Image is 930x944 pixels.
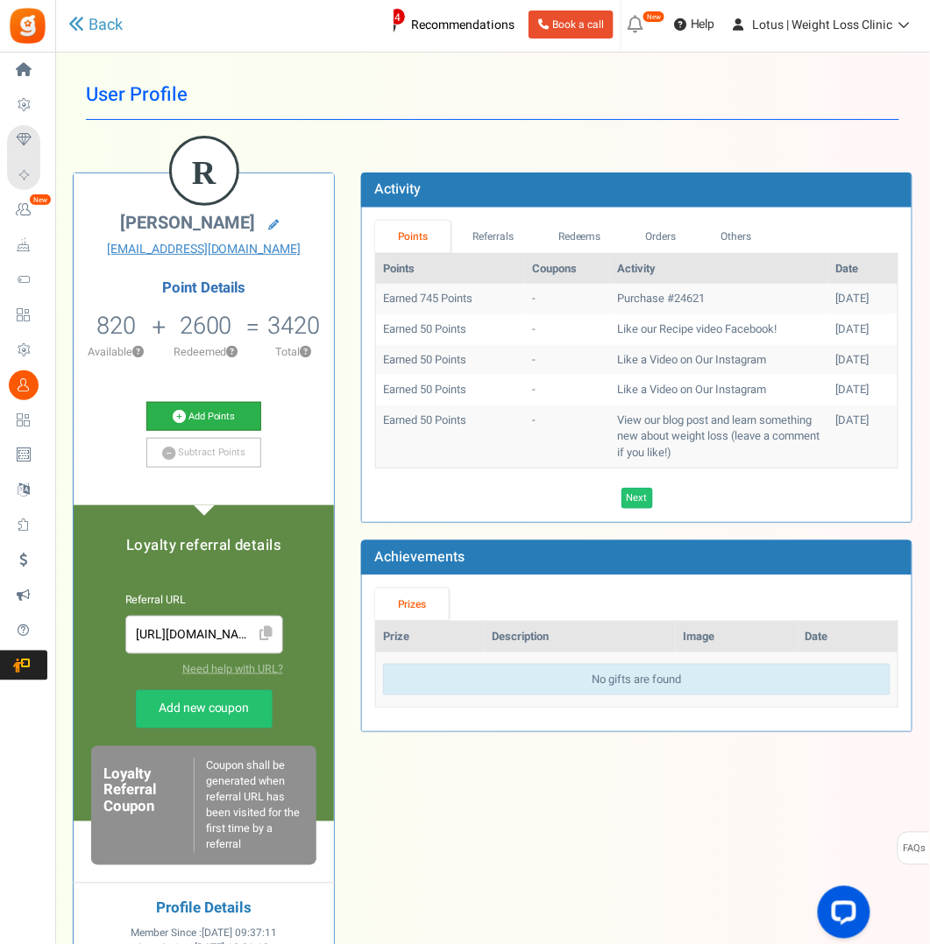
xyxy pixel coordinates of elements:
[375,221,451,253] a: Points
[125,595,283,607] h6: Referral URL
[610,375,829,405] td: Like a Video on Our Instagram
[376,345,525,376] td: Earned 50 Points
[96,308,136,343] span: 820
[623,221,699,253] a: Orders
[836,321,891,338] div: [DATE]
[374,179,421,200] b: Activity
[29,194,52,206] em: New
[202,926,277,941] span: [DATE] 09:37:11
[376,314,525,345] td: Earned 50 Points
[525,254,610,285] th: Coupons
[136,690,273,729] a: Add new coupon
[87,241,321,258] a: [EMAIL_ADDRESS][DOMAIN_NAME]
[86,70,899,120] h1: User Profile
[836,382,891,398] div: [DATE]
[525,375,610,405] td: -
[8,6,47,46] img: Gratisfaction
[368,11,522,39] a: 4 Recommendations
[91,538,316,553] h5: Loyalty referral details
[753,16,893,34] span: Lotus | Weight Loss Clinic
[621,488,653,509] a: Next
[610,314,829,345] td: Like our Recipe video Facebook!
[799,622,898,652] th: Date
[525,345,610,376] td: -
[133,347,145,358] button: ?
[389,8,406,25] span: 4
[376,375,525,405] td: Earned 50 Points
[227,347,238,358] button: ?
[131,926,277,941] span: Member Since :
[610,405,829,468] td: View our blog post and learn something new about weight loss (leave a comment if you like!)
[610,345,829,376] td: Like a Video on Our Instagram
[182,661,283,677] a: Need help with URL?
[374,546,465,567] b: Achievements
[529,11,614,39] a: Book a call
[267,313,320,339] h5: 3420
[376,622,485,652] th: Prize
[300,347,311,358] button: ?
[903,833,926,866] span: FAQs
[383,664,891,696] div: No gifts are found
[829,254,898,285] th: Date
[525,405,610,468] td: -
[74,280,334,296] h4: Point Details
[146,438,261,468] a: Subtract Points
[411,16,515,34] span: Recommendations
[87,901,321,918] h4: Profile Details
[836,291,891,307] div: [DATE]
[525,314,610,345] td: -
[642,11,665,23] em: New
[610,254,829,285] th: Activity
[375,588,449,621] a: Prizes
[536,221,624,253] a: Redeems
[376,405,525,468] td: Earned 50 Points
[451,221,536,253] a: Referrals
[120,210,255,236] span: [PERSON_NAME]
[376,254,525,285] th: Points
[699,221,774,253] a: Others
[167,344,244,360] p: Redeemed
[485,622,676,652] th: Description
[146,402,261,432] a: Add Points
[525,284,610,314] td: -
[252,619,280,650] span: Click to Copy
[261,344,325,360] p: Total
[610,284,829,314] td: Purchase #24621
[836,352,891,369] div: [DATE]
[82,344,150,360] p: Available
[676,622,799,652] th: Image
[686,16,715,33] span: Help
[180,313,232,339] h5: 2600
[667,11,722,39] a: Help
[194,758,304,853] div: Coupon shall be generated when referral URL has been visited for the first time by a referral
[836,412,891,429] div: [DATE]
[103,767,194,844] h6: Loyalty Referral Coupon
[172,138,237,207] figcaption: R
[7,195,47,225] a: New
[376,284,525,314] td: Earned 745 Points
